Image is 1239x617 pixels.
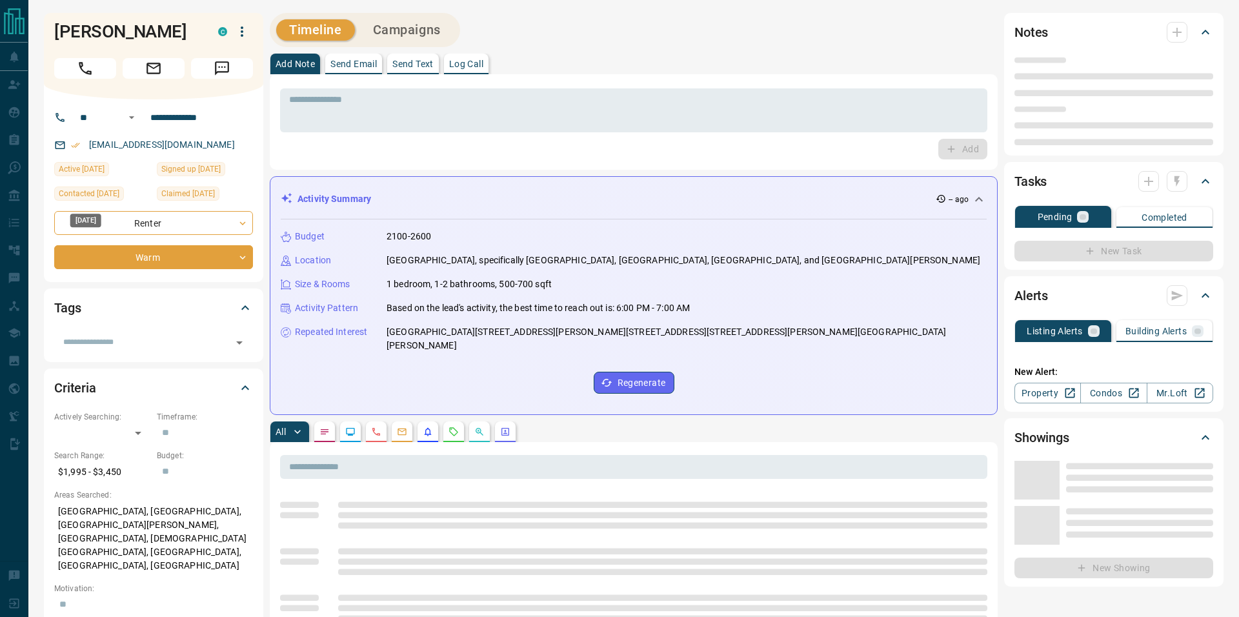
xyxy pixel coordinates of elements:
svg: Email Verified [71,141,80,150]
p: Location [295,254,331,267]
svg: Emails [397,427,407,437]
p: Search Range: [54,450,150,461]
svg: Opportunities [474,427,485,437]
svg: Lead Browsing Activity [345,427,356,437]
p: Timeframe: [157,411,253,423]
p: Repeated Interest [295,325,367,339]
a: Property [1014,383,1081,403]
svg: Agent Actions [500,427,510,437]
h2: Notes [1014,22,1048,43]
button: Regenerate [594,372,674,394]
p: -- ago [949,194,969,205]
p: Pending [1038,212,1073,221]
p: $1,995 - $3,450 [54,461,150,483]
h2: Tasks [1014,171,1047,192]
div: Tasks [1014,166,1213,197]
p: 2100-2600 [387,230,431,243]
p: Activity Summary [297,192,371,206]
h2: Tags [54,298,81,318]
p: Actively Searching: [54,411,150,423]
button: Open [124,110,139,125]
p: Log Call [449,59,483,68]
a: Condos [1080,383,1147,403]
p: 1 bedroom, 1-2 bathrooms, 500-700 sqft [387,278,552,291]
h2: Criteria [54,378,96,398]
p: Add Note [276,59,315,68]
p: Completed [1142,213,1187,222]
span: Message [191,58,253,79]
h2: Showings [1014,427,1069,448]
div: Tags [54,292,253,323]
p: Send Text [392,59,434,68]
p: Based on the lead's activity, the best time to reach out is: 6:00 PM - 7:00 AM [387,301,690,315]
p: All [276,427,286,436]
div: [DATE] [70,214,101,227]
button: Campaigns [360,19,454,41]
div: Activity Summary-- ago [281,187,987,211]
div: Wed Jun 25 2025 [157,187,253,205]
button: Open [230,334,248,352]
span: Contacted [DATE] [59,187,119,200]
p: Motivation: [54,583,253,594]
p: Areas Searched: [54,489,253,501]
div: condos.ca [218,27,227,36]
svg: Requests [448,427,459,437]
h2: Alerts [1014,285,1048,306]
h1: [PERSON_NAME] [54,21,199,42]
p: Activity Pattern [295,301,358,315]
svg: Listing Alerts [423,427,433,437]
span: Email [123,58,185,79]
div: Notes [1014,17,1213,48]
div: Sat Jun 28 2025 [54,162,150,180]
span: Signed up [DATE] [161,163,221,176]
a: Mr.Loft [1147,383,1213,403]
span: Active [DATE] [59,163,105,176]
a: [EMAIL_ADDRESS][DOMAIN_NAME] [89,139,235,150]
div: Alerts [1014,280,1213,311]
p: Listing Alerts [1027,327,1083,336]
p: Send Email [330,59,377,68]
p: Budget [295,230,325,243]
div: Criteria [54,372,253,403]
div: Tue Aug 26 2025 [54,187,150,205]
svg: Notes [319,427,330,437]
div: Warm [54,245,253,269]
div: Tue Jun 03 2025 [157,162,253,180]
p: Building Alerts [1125,327,1187,336]
p: [GEOGRAPHIC_DATA], [GEOGRAPHIC_DATA], [GEOGRAPHIC_DATA][PERSON_NAME], [GEOGRAPHIC_DATA], [DEMOGRA... [54,501,253,576]
p: Budget: [157,450,253,461]
p: [GEOGRAPHIC_DATA], specifically [GEOGRAPHIC_DATA], [GEOGRAPHIC_DATA], [GEOGRAPHIC_DATA], and [GEO... [387,254,980,267]
span: Call [54,58,116,79]
p: Size & Rooms [295,278,350,291]
div: Showings [1014,422,1213,453]
div: Renter [54,211,253,235]
p: [GEOGRAPHIC_DATA][STREET_ADDRESS][PERSON_NAME][STREET_ADDRESS][STREET_ADDRESS][PERSON_NAME][GEOGR... [387,325,987,352]
span: Claimed [DATE] [161,187,215,200]
svg: Calls [371,427,381,437]
button: Timeline [276,19,355,41]
p: New Alert: [1014,365,1213,379]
